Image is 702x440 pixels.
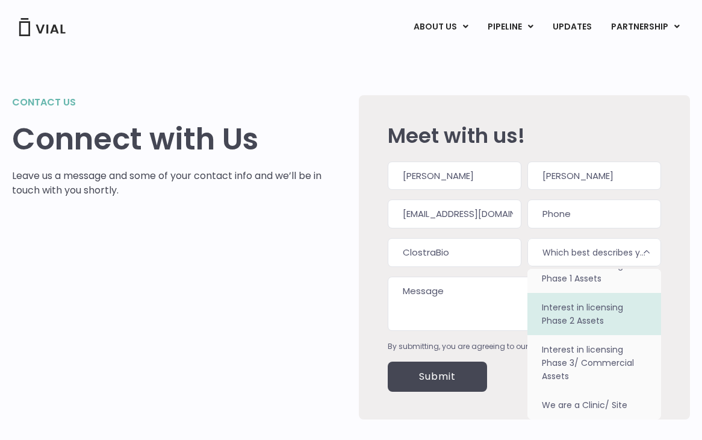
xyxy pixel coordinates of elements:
a: UPDATES [543,17,601,37]
input: First name* [388,162,521,190]
p: Leave us a message and some of your contact info and we’ll be in touch with you shortly. [12,169,323,198]
li: We are a Clinic/ Site [527,391,661,420]
h1: Connect with Us [12,122,323,157]
input: Last name* [527,162,661,190]
input: Company* [388,238,521,267]
li: Interest in licensing Phase 2 Assets [527,293,661,335]
h2: Meet with us! [388,124,661,147]
span: Which best describes you?* [527,238,661,266]
li: Interest in licensing Phase 3/ Commercial Assets [527,335,661,391]
input: Submit [388,362,487,392]
input: Work email* [388,200,521,228]
h2: Contact us [12,95,323,110]
a: PIPELINEMenu Toggle [478,17,542,37]
a: PARTNERSHIPMenu Toggle [601,17,689,37]
li: Interest in licensing Phase 1 Assets [527,251,661,293]
a: ABOUT USMenu Toggle [404,17,477,37]
div: By submitting, you are agreeing to our and [388,341,661,352]
input: Phone [527,200,661,228]
img: Vial Logo [18,18,66,36]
